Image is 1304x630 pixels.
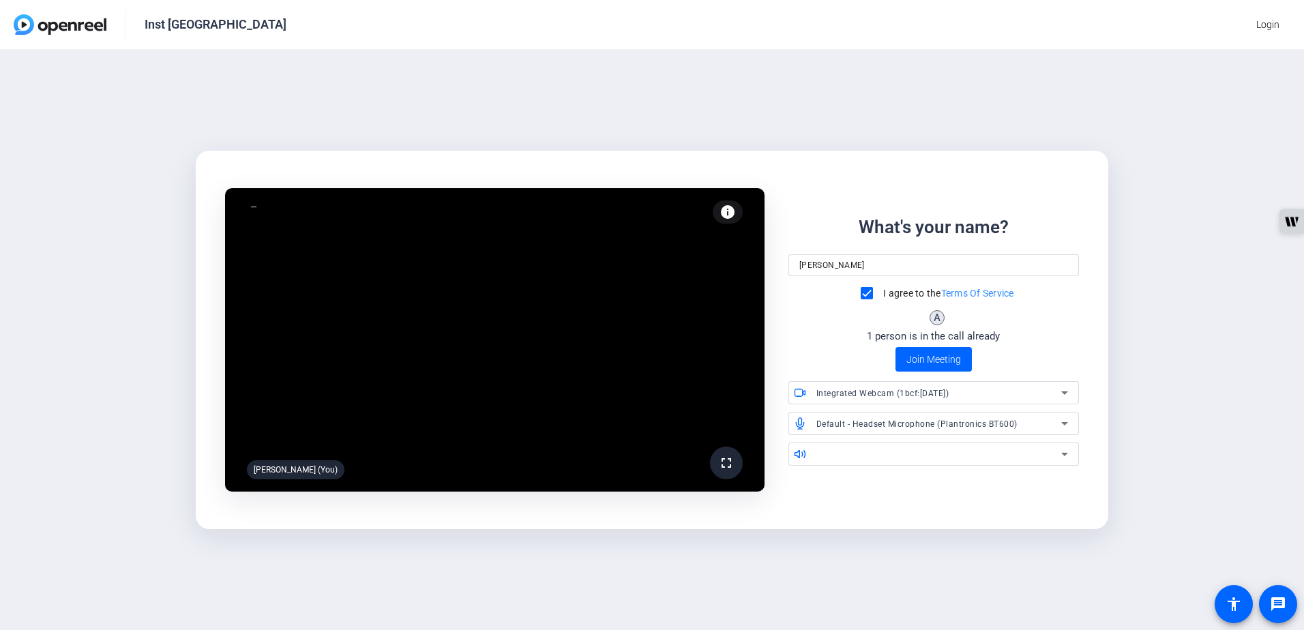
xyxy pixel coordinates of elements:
[247,460,344,479] div: [PERSON_NAME] (You)
[859,214,1009,241] div: What's your name?
[1256,18,1279,32] span: Login
[1226,596,1242,612] mat-icon: accessibility
[906,352,961,367] span: Join Meeting
[145,16,286,33] div: Inst [GEOGRAPHIC_DATA]
[930,310,945,325] div: A
[799,257,1068,273] input: Your name
[718,455,735,471] mat-icon: fullscreen
[880,286,1014,300] label: I agree to the
[720,204,736,220] mat-icon: info
[895,347,972,372] button: Join Meeting
[867,329,1000,344] div: 1 person is in the call already
[816,419,1018,429] span: Default - Headset Microphone (Plantronics BT600)
[941,288,1014,299] a: Terms Of Service
[1245,12,1290,37] button: Login
[1270,596,1286,612] mat-icon: message
[14,14,106,35] img: OpenReel logo
[816,389,949,398] span: Integrated Webcam (1bcf:[DATE])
